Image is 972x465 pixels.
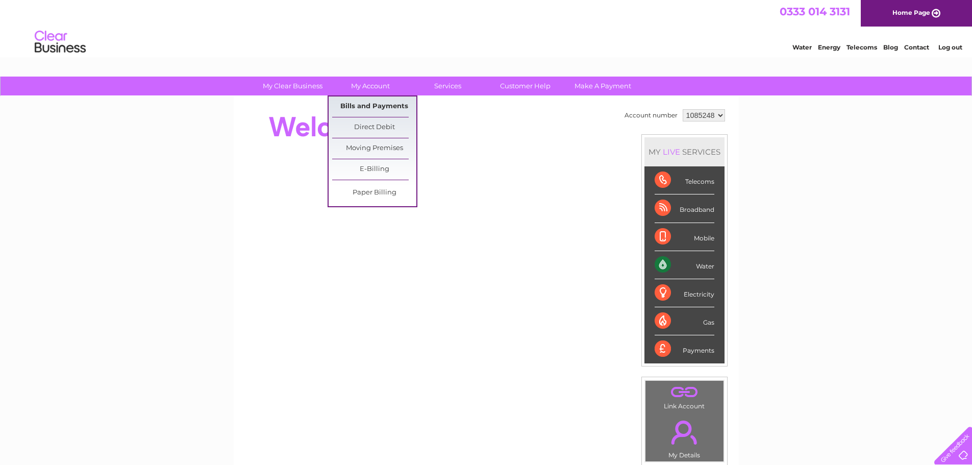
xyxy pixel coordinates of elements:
[661,147,682,157] div: LIVE
[34,27,86,58] img: logo.png
[792,43,812,51] a: Water
[332,117,416,138] a: Direct Debit
[938,43,962,51] a: Log out
[245,6,728,50] div: Clear Business is a trading name of Verastar Limited (registered in [GEOGRAPHIC_DATA] No. 3667643...
[655,251,714,279] div: Water
[655,166,714,194] div: Telecoms
[561,77,645,95] a: Make A Payment
[655,194,714,223] div: Broadband
[655,223,714,251] div: Mobile
[328,77,412,95] a: My Account
[251,77,335,95] a: My Clear Business
[648,383,721,401] a: .
[645,380,724,412] td: Link Account
[622,107,680,124] td: Account number
[883,43,898,51] a: Blog
[655,307,714,335] div: Gas
[780,5,850,18] a: 0333 014 3131
[332,96,416,117] a: Bills and Payments
[655,335,714,363] div: Payments
[332,159,416,180] a: E-Billing
[406,77,490,95] a: Services
[655,279,714,307] div: Electricity
[846,43,877,51] a: Telecoms
[483,77,567,95] a: Customer Help
[818,43,840,51] a: Energy
[904,43,929,51] a: Contact
[645,412,724,462] td: My Details
[644,137,725,166] div: MY SERVICES
[332,138,416,159] a: Moving Premises
[648,414,721,450] a: .
[332,183,416,203] a: Paper Billing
